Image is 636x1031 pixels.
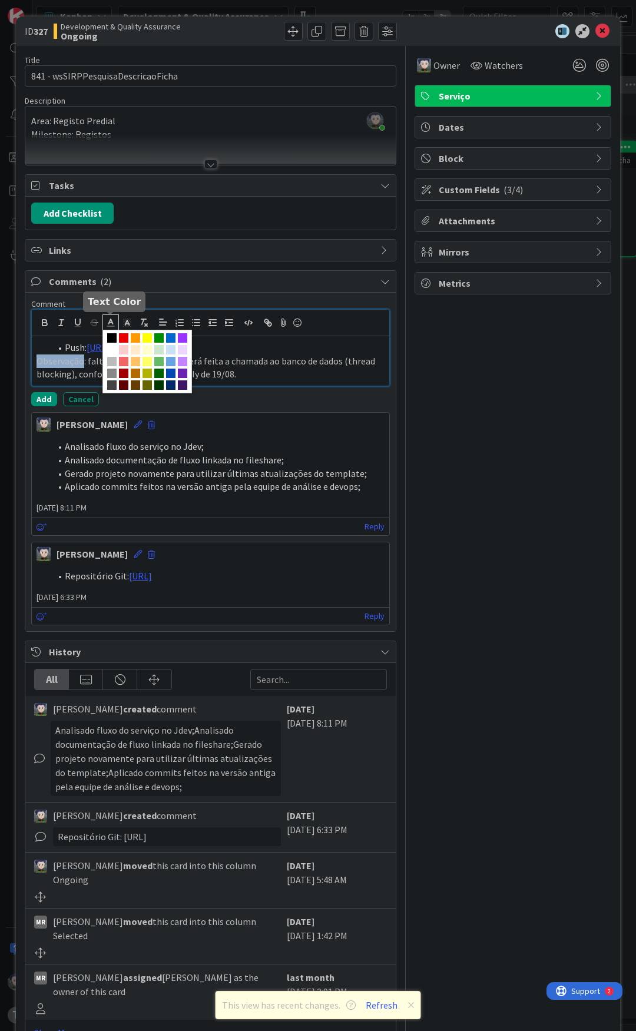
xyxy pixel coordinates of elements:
span: Block [439,151,589,165]
b: created [123,810,157,821]
div: [PERSON_NAME] [57,417,128,432]
img: LS [37,417,51,432]
div: 2 [61,5,64,14]
span: [PERSON_NAME] this card into this column Selected [53,914,281,943]
b: moved [123,860,153,871]
button: Cancel [63,392,99,406]
div: [DATE] 2:01 PM [287,970,387,1014]
b: created [123,703,157,715]
img: LS [34,810,47,823]
span: [PERSON_NAME] [PERSON_NAME] as the owner of this card [53,970,281,999]
button: Add [31,392,57,406]
span: ( 2 ) [100,276,111,287]
span: Attachments [439,214,589,228]
a: [URL] [129,570,152,582]
b: last month [287,972,334,983]
b: moved [123,916,153,927]
img: LS [34,860,47,873]
span: Custom Fields [439,183,589,197]
div: [PERSON_NAME] [57,547,128,561]
a: Reply [365,609,385,624]
img: LS [37,547,51,561]
span: Metrics [439,276,589,290]
li: Analisado documentação de fluxo linkada no fileshare; [51,453,385,467]
span: [DATE] 6:33 PM [32,591,389,604]
span: Watchers [485,58,523,72]
b: [DATE] [287,860,314,871]
button: Refresh [362,997,402,1013]
span: [PERSON_NAME] comment [53,702,197,716]
span: Mirrors [439,245,589,259]
li: Analisado fluxo do serviço no Jdev; [51,440,385,453]
span: [PERSON_NAME] comment [53,808,197,823]
div: Repositório Git: [URL] [53,827,281,846]
span: Tasks [49,178,375,193]
li: Push: [51,341,385,354]
div: MR [34,972,47,984]
li: Aplicado commits feitos na versão antiga pela equipe de análise e devops; [51,480,385,493]
b: [DATE] [287,810,314,821]
img: 6lt3uT3iixLqDNk5qtoYI6LggGIpyp3L.jpeg [367,112,383,129]
button: Add Checklist [31,203,114,224]
span: ID [25,24,48,38]
span: Dates [439,120,589,134]
div: MR [34,916,47,929]
span: This view has recent changes. [222,998,356,1012]
li: Repositório Git: [51,569,385,583]
a: [URL] [87,342,110,353]
p: Area: Registo Predial [31,114,390,128]
b: Ongoing [61,31,181,41]
div: [DATE] 5:48 AM [287,858,387,902]
span: [DATE] 8:11 PM [32,502,389,514]
span: History [49,645,375,659]
li: Gerado projeto novamente para utilizar últimas atualizações do template; [51,467,385,480]
div: [DATE] 8:11 PM [287,702,387,796]
input: Search... [250,669,387,690]
b: [DATE] [287,703,314,715]
div: All [35,669,69,689]
span: ( 3/4 ) [503,184,523,195]
span: Support [25,2,54,16]
h5: Text Color [88,296,141,307]
div: [DATE] 1:42 PM [287,914,387,958]
p: Milestone: Registos [31,128,390,141]
input: type card name here... [25,65,396,87]
img: LS [34,703,47,716]
span: Description [25,95,65,106]
img: LS [417,58,431,72]
span: Development & Quality Assurance [61,22,181,31]
b: [DATE] [287,916,314,927]
b: 327 [34,25,48,37]
a: Reply [365,519,385,534]
span: Comment [31,299,65,309]
span: Links [49,243,375,257]
span: [PERSON_NAME] this card into this column Ongoing [53,858,281,887]
p: Observação: falta definição de como será feita a chamada ao banco de dados (thread blocking), con... [37,354,385,381]
div: Analisado fluxo do serviço no Jdev;Analisado documentação de fluxo linkada no fileshare;Gerado pr... [51,721,281,796]
label: Title [25,55,40,65]
div: [DATE] 6:33 PM [287,808,387,846]
span: Owner [433,58,460,72]
span: Serviço [439,89,589,103]
span: Comments [49,274,375,289]
b: assigned [123,972,162,983]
